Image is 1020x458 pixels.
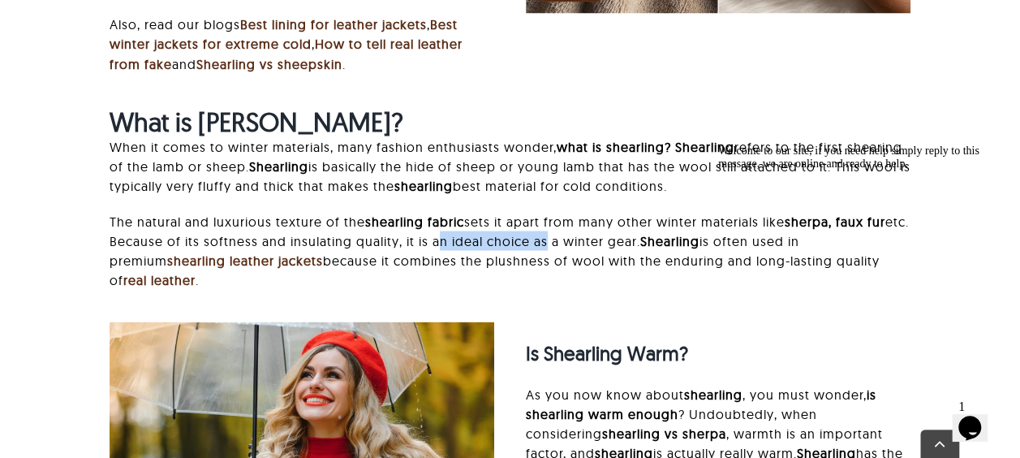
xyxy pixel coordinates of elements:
[526,386,876,421] strong: is shearling warm enough
[557,138,671,154] strong: what is shearling?
[167,252,323,268] a: shearling leather jackets
[110,15,494,73] p: Also, read our blogs , , and .
[394,177,453,193] strong: shearling
[249,158,308,174] strong: Shearling
[110,211,910,289] p: The natural and luxurious texture of the sets it apart from many other winter materials like etc....
[123,271,196,287] a: real leather
[196,55,342,71] a: Shearling vs sheepskin
[6,6,299,32] div: Welcome to our site, if you need help simply reply to this message, we are online and ready to help.
[675,138,734,154] strong: Shearling
[110,16,458,52] a: Best winter jackets for extreme cold
[712,138,1004,385] iframe: chat widget
[110,136,910,195] p: When it comes to winter materials, many fashion enthusiasts wonder, refers to the first shearing ...
[602,425,726,441] strong: shearling vs sherpa
[526,340,688,365] strong: Is Shearling Warm?
[240,16,427,32] a: Best lining for leather jackets
[110,36,463,71] a: How to tell real leather from fake
[684,386,742,402] strong: shearling
[365,213,464,229] strong: shearling fabric
[110,105,403,137] strong: What is [PERSON_NAME]?
[952,393,1004,442] iframe: chat widget
[6,6,268,32] span: Welcome to our site, if you need help simply reply to this message, we are online and ready to help.
[640,232,699,248] strong: Shearling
